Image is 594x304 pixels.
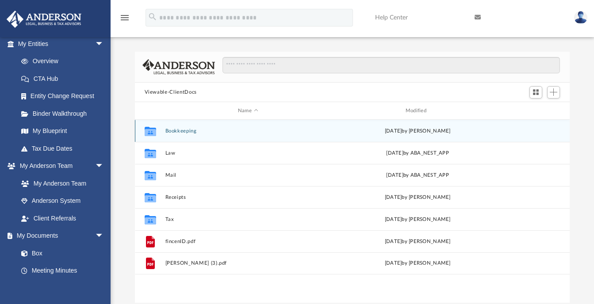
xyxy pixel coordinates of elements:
[12,244,108,262] a: Box
[334,107,500,115] div: Modified
[547,86,560,99] button: Add
[12,192,113,210] a: Anderson System
[165,172,331,178] button: Mail
[6,157,113,175] a: My Anderson Teamarrow_drop_down
[95,157,113,175] span: arrow_drop_down
[6,227,113,245] a: My Documentsarrow_drop_down
[335,127,501,135] div: [DATE] by [PERSON_NAME]
[12,175,108,192] a: My Anderson Team
[12,262,113,280] a: Meeting Minutes
[95,35,113,53] span: arrow_drop_down
[574,11,587,24] img: User Pic
[529,86,543,99] button: Switch to Grid View
[335,238,501,246] div: [DATE] by [PERSON_NAME]
[148,12,157,22] i: search
[165,128,331,134] button: Bookkeeping
[12,87,117,105] a: Entity Change Request
[165,150,331,156] button: Law
[165,217,331,222] button: Tax
[335,194,501,201] div: [DATE] by [PERSON_NAME]
[165,107,330,115] div: Name
[119,12,130,23] i: menu
[335,149,501,157] div: [DATE] by ABA_NEST_APP
[95,227,113,245] span: arrow_drop_down
[12,209,113,227] a: Client Referrals
[4,11,84,28] img: Anderson Advisors Platinum Portal
[165,261,331,266] button: [PERSON_NAME] (3).pdf
[6,35,117,53] a: My Entitiesarrow_drop_down
[12,122,113,140] a: My Blueprint
[335,216,501,224] div: [DATE] by [PERSON_NAME]
[145,88,197,96] button: Viewable-ClientDocs
[12,140,117,157] a: Tax Due Dates
[119,17,130,23] a: menu
[222,57,560,74] input: Search files and folders
[165,239,331,244] button: fincenID.pdf
[135,120,570,303] div: grid
[12,105,117,122] a: Binder Walkthrough
[12,70,117,87] a: CTA Hub
[165,194,331,200] button: Receipts
[138,107,161,115] div: id
[335,259,501,267] div: [DATE] by [PERSON_NAME]
[12,53,117,70] a: Overview
[504,107,566,115] div: id
[335,171,501,179] div: [DATE] by ABA_NEST_APP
